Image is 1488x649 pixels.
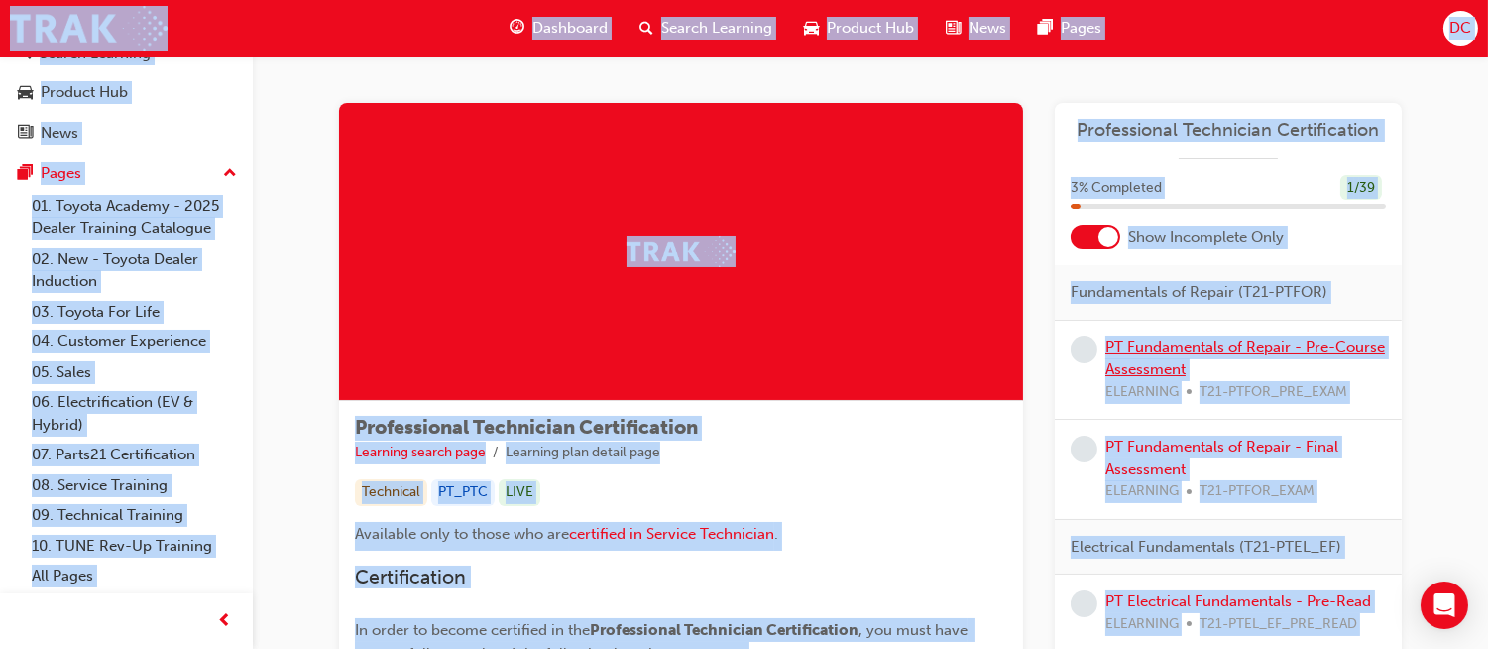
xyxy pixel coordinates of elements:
[624,8,788,49] a: search-iconSearch Learning
[24,531,245,562] a: 10. TUNE Rev-Up Training
[1443,11,1478,46] button: DC
[627,236,736,267] img: Trak
[218,609,233,634] span: prev-icon
[24,326,245,357] a: 04. Customer Experience
[1340,175,1382,201] div: 1 / 39
[946,16,961,41] span: news-icon
[24,297,245,327] a: 03. Toyota For Life
[355,566,466,588] span: Certification
[355,621,590,639] span: In order to become certified in the
[1449,17,1471,40] span: DC
[431,479,495,506] div: PT_PTC
[24,440,245,470] a: 07. Parts21 Certification
[8,155,245,192] button: Pages
[1071,281,1327,304] span: Fundamentals of Repair (T21-PTFOR)
[10,6,168,51] img: Trak
[1071,536,1341,559] span: Electrical Fundamentals (T21-PTEL_EF)
[41,162,81,185] div: Pages
[355,444,486,460] a: Learning search page
[1128,226,1284,249] span: Show Incomplete Only
[661,17,772,40] span: Search Learning
[1038,16,1053,41] span: pages-icon
[24,387,245,440] a: 06. Electrification (EV & Hybrid)
[1071,177,1162,199] span: 3 % Completed
[827,17,914,40] span: Product Hub
[1105,381,1179,404] span: ELEARNING
[1071,119,1386,142] a: Professional Technician Certification
[24,244,245,297] a: 02. New - Toyota Dealer Induction
[1200,381,1347,404] span: T21-PTFOR_PRE_EXAM
[24,470,245,501] a: 08. Service Training
[1061,17,1101,40] span: Pages
[223,161,237,187] span: up-icon
[1071,590,1097,617] span: learningRecordVerb_NONE-icon
[1105,613,1179,636] span: ELEARNING
[1071,336,1097,363] span: learningRecordVerb_NONE-icon
[1105,592,1371,610] a: PT Electrical Fundamentals - Pre-Read
[8,74,245,111] a: Product Hub
[1421,582,1468,629] div: Open Intercom Messenger
[41,122,78,145] div: News
[506,442,660,464] li: Learning plan detail page
[41,81,128,104] div: Product Hub
[1022,8,1117,49] a: pages-iconPages
[18,84,33,102] span: car-icon
[24,357,245,388] a: 05. Sales
[494,8,624,49] a: guage-iconDashboard
[532,17,608,40] span: Dashboard
[569,525,774,543] a: certified in Service Technician
[1071,436,1097,462] span: learningRecordVerb_NONE-icon
[24,561,245,591] a: All Pages
[639,16,653,41] span: search-icon
[355,416,698,439] span: Professional Technician Certification
[1105,338,1385,379] a: PT Fundamentals of Repair - Pre-Course Assessment
[774,525,778,543] span: .
[8,115,245,152] a: News
[1105,480,1179,503] span: ELEARNING
[969,17,1006,40] span: News
[1105,438,1338,478] a: PT Fundamentals of Repair - Final Assessment
[1200,613,1357,636] span: T21-PTEL_EF_PRE_READ
[930,8,1022,49] a: news-iconNews
[590,621,858,639] span: Professional Technician Certification
[804,16,819,41] span: car-icon
[18,165,33,183] span: pages-icon
[18,125,33,143] span: news-icon
[24,500,245,531] a: 09. Technical Training
[355,479,427,506] div: Technical
[18,45,32,63] span: search-icon
[355,525,569,543] span: Available only to those who are
[24,192,245,244] a: 01. Toyota Academy - 2025 Dealer Training Catalogue
[788,8,930,49] a: car-iconProduct Hub
[1200,480,1315,503] span: T21-PTFOR_EXAM
[499,479,540,506] div: LIVE
[510,16,524,41] span: guage-icon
